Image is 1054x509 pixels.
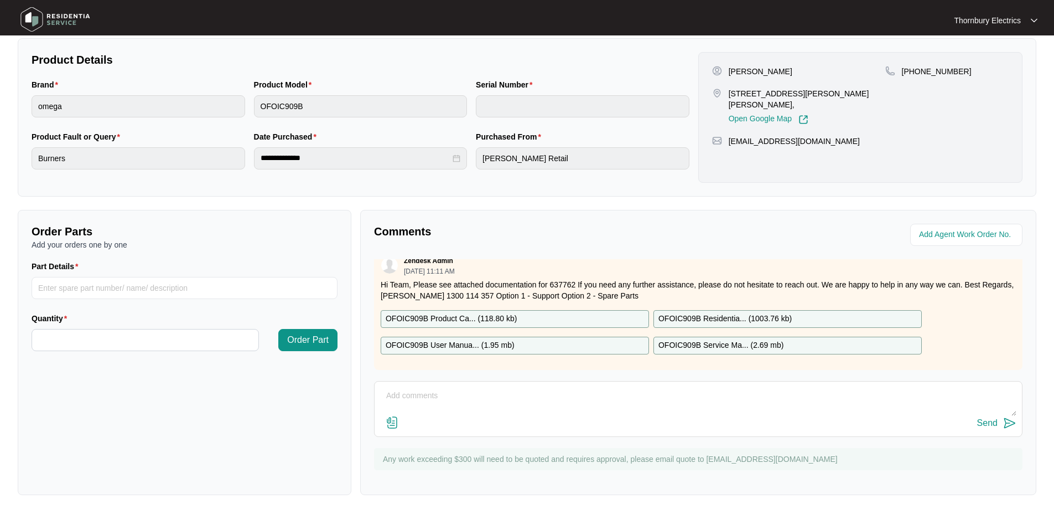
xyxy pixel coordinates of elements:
input: Purchased From [476,147,689,169]
img: map-pin [712,136,722,146]
p: Comments [374,224,690,239]
button: Order Part [278,329,338,351]
input: Product Model [254,95,468,117]
p: [DATE] 11:11 AM [404,268,455,275]
p: Product Details [32,52,689,68]
input: Date Purchased [261,152,451,164]
span: Order Part [287,333,329,347]
input: Add Agent Work Order No. [919,228,1016,241]
button: Send [977,416,1016,431]
p: Order Parts [32,224,338,239]
img: map-pin [712,88,722,98]
label: Purchased From [476,131,546,142]
input: Part Details [32,277,338,299]
label: Product Model [254,79,316,90]
label: Brand [32,79,63,90]
p: Thornbury Electrics [954,15,1021,26]
label: Quantity [32,313,71,324]
img: user.svg [381,257,398,274]
img: map-pin [885,66,895,76]
p: OFOIC909B Residentia... ( 1003.76 kb ) [658,313,792,325]
input: Brand [32,95,245,117]
p: Any work exceeding $300 will need to be quoted and requires approval, please email quote to [EMAI... [383,454,1017,465]
label: Serial Number [476,79,537,90]
p: [EMAIL_ADDRESS][DOMAIN_NAME] [729,136,860,147]
p: OFOIC909B User Manua... ( 1.95 mb ) [386,340,515,352]
img: Link-External [798,115,808,125]
div: Send [977,418,998,428]
label: Part Details [32,261,83,272]
img: user-pin [712,66,722,76]
p: OFOIC909B Product Ca... ( 118.80 kb ) [386,313,517,325]
img: send-icon.svg [1003,417,1016,430]
p: [PERSON_NAME] [729,66,792,77]
p: OFOIC909B Service Ma... ( 2.69 mb ) [658,340,783,352]
a: Open Google Map [729,115,808,125]
label: Date Purchased [254,131,321,142]
input: Serial Number [476,95,689,117]
p: [STREET_ADDRESS][PERSON_NAME][PERSON_NAME], [729,88,885,110]
input: Product Fault or Query [32,147,245,169]
img: file-attachment-doc.svg [386,416,399,429]
label: Product Fault or Query [32,131,124,142]
img: residentia service logo [17,3,94,36]
input: Quantity [32,330,258,351]
p: [PHONE_NUMBER] [902,66,972,77]
p: Add your orders one by one [32,239,338,250]
img: dropdown arrow [1031,18,1037,23]
p: Zendesk Admin [404,256,453,265]
p: Hi Team, Please see attached documentation for 637762 If you need any further assistance, please ... [381,279,1016,301]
